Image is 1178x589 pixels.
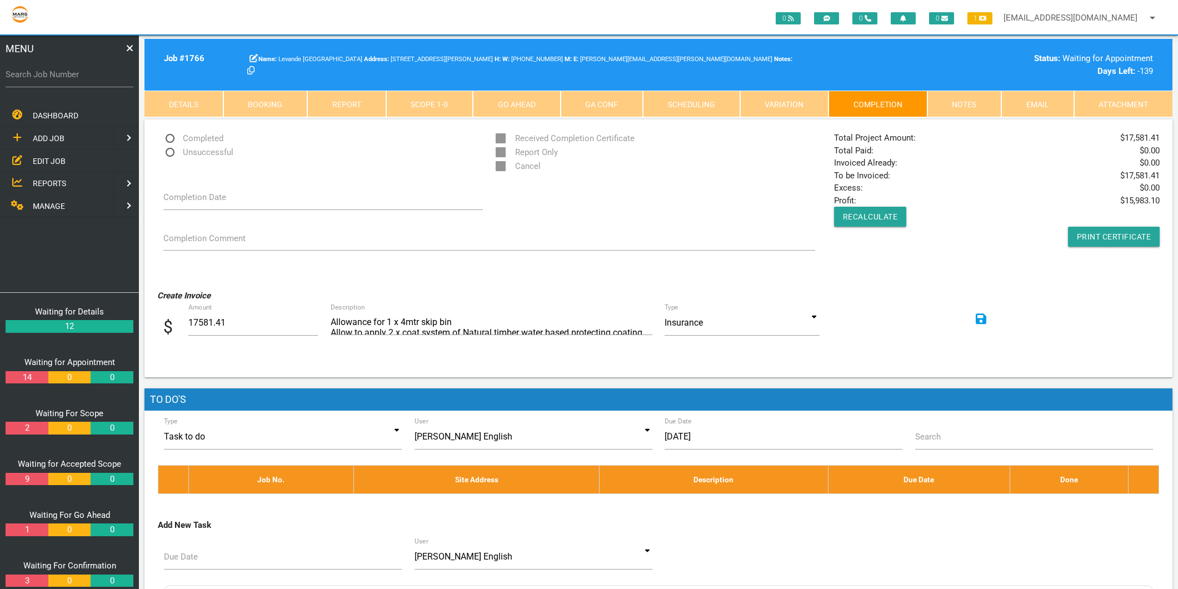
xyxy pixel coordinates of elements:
a: Booking [223,91,308,117]
span: 0 [776,12,801,24]
a: Scope 1-0 [386,91,473,117]
a: Variation [740,91,829,117]
b: Name: [258,56,277,63]
b: H: [495,56,501,63]
b: E: [573,56,578,63]
th: Due Date [828,465,1010,493]
a: Completion [828,91,927,117]
a: 0 [48,575,91,587]
div: Waiting for Appointment -139 [915,52,1153,77]
span: $ 0.00 [1140,144,1160,157]
a: 1 [6,523,48,536]
span: 0 [852,12,877,24]
label: Due Date [665,416,692,426]
div: Total Project Amount: Total Paid: Invoiced Already: To be Invoiced: Excess: Profit: [828,132,1166,247]
th: Job No. [188,465,354,493]
a: 9 [6,473,48,486]
span: $ 15,983.10 [1120,194,1160,207]
a: GA Conf [561,91,643,117]
span: $ [163,315,188,340]
b: Notes: [774,56,792,63]
label: Description [331,302,365,312]
span: [PERSON_NAME][EMAIL_ADDRESS][PERSON_NAME][DOMAIN_NAME] [573,56,772,63]
span: EDIT JOB [33,156,66,165]
th: Description [599,465,828,493]
b: Days Left: [1097,66,1135,76]
a: Report [307,91,386,117]
a: Click to Save. [976,310,987,329]
i: Create Invoice [157,291,211,301]
a: Waiting for Accepted Scope [18,459,121,469]
span: DASHBOARD [33,111,78,120]
span: $ 17,581.41 [1120,132,1160,144]
a: Details [144,91,223,117]
a: 0 [91,523,133,536]
a: Waiting For Confirmation [23,561,116,571]
a: 0 [48,473,91,486]
span: MENU [6,41,34,56]
span: $ 0.00 [1140,182,1160,194]
span: Cancel [496,159,541,173]
b: M: [565,56,572,63]
img: s3file [11,6,29,23]
a: Email [1001,91,1074,117]
a: Scheduling [643,91,740,117]
label: Amount [188,302,292,312]
button: Recalculate [834,207,907,227]
a: Print Certificate [1068,227,1160,247]
b: Job # 1766 [164,53,204,63]
a: Click here copy customer information. [247,66,254,76]
a: 0 [91,422,133,435]
label: Completion Comment [163,232,246,245]
a: Waiting For Go Ahead [29,510,110,520]
a: Waiting For Scope [36,408,103,418]
span: Completed [163,132,223,146]
a: 14 [6,371,48,384]
a: Attachment [1074,91,1173,117]
label: Type [164,416,178,426]
a: Notes [927,91,1002,117]
a: 2 [6,422,48,435]
th: Done [1010,465,1129,493]
b: Add New Task [158,520,211,530]
label: Search Job Number [6,68,133,81]
span: 1 [967,12,992,24]
label: Search [915,431,941,443]
label: Completion Date [163,191,226,204]
h1: To Do's [144,388,1172,411]
label: User [415,416,428,426]
a: 12 [6,320,133,333]
span: [PHONE_NUMBER] [502,56,563,63]
a: 0 [48,371,91,384]
span: MANAGE [33,202,65,211]
span: 0 [929,12,954,24]
a: 3 [6,575,48,587]
b: Status: [1034,53,1060,63]
span: ADD JOB [33,134,64,143]
span: Report Only [496,146,558,159]
b: W: [502,56,510,63]
span: [STREET_ADDRESS][PERSON_NAME] [364,56,493,63]
a: Waiting for Details [35,307,104,317]
label: Type [665,302,678,312]
span: Unsuccessful [163,146,233,159]
a: 0 [91,371,133,384]
a: 0 [91,473,133,486]
span: REPORTS [33,179,66,188]
a: Go Ahead [473,91,561,117]
b: Address: [364,56,389,63]
a: 0 [91,575,133,587]
textarea: Allowance for 1 x 4mtr skip bin Allow to apply 2 x coat system of Natural timber water based prot... [331,310,652,335]
th: Site Address [354,465,600,493]
label: User [415,536,428,546]
a: Waiting for Appointment [24,357,115,367]
a: 0 [48,422,91,435]
span: Received Completion Certificate [496,132,635,146]
span: $ 17,581.41 [1120,169,1160,182]
a: 0 [48,523,91,536]
span: $ 0.00 [1140,157,1160,169]
label: Due Date [164,551,198,563]
span: Levande [GEOGRAPHIC_DATA] [258,56,362,63]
